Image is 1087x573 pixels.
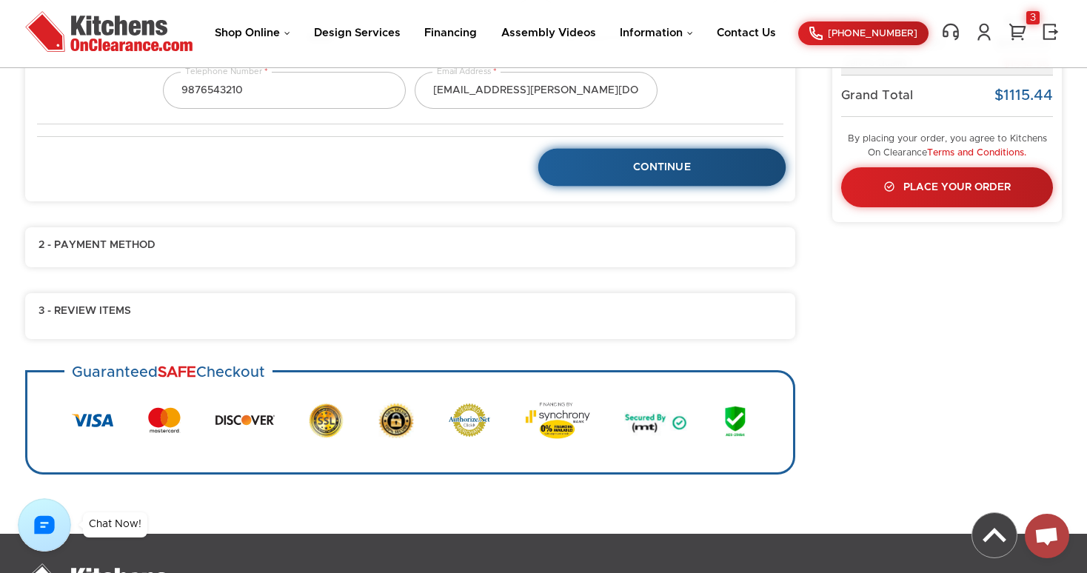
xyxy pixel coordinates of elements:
a: Assembly Videos [501,27,596,38]
span: [PHONE_NUMBER] [828,29,917,38]
a: [PHONE_NUMBER] [798,21,929,45]
img: Synchrony Bank [525,402,590,439]
img: Chat with us [18,498,71,552]
strong: SAFE [158,364,196,379]
small: By placing your order, you agree to Kitchens On Clearance [848,134,1047,158]
td: Grand Total [841,76,953,117]
img: Back to top [972,513,1017,557]
img: Secured by MT [624,402,687,439]
a: Information [620,27,693,38]
a: Shop Online [215,27,290,38]
span: 2 - Payment Method [39,239,155,252]
a: Continue [538,149,786,187]
img: Authorize.net [449,403,490,437]
a: Contact Us [717,27,776,38]
img: SSL [309,402,344,439]
div: Chat Now! [89,519,141,529]
a: Open chat [1025,514,1069,558]
a: Terms and Conditions. [927,148,1026,158]
a: Financing [424,27,477,38]
a: Place Your Order [841,167,1053,207]
img: Discover [215,409,275,431]
a: Design Services [314,27,401,38]
span: Continue [633,162,691,172]
img: AES 256 Bit [722,402,749,439]
div: 3 [1026,11,1040,24]
span: 3 - Review Items [39,305,131,324]
img: Secure [378,403,414,438]
span: $1115.44 [994,88,1053,103]
span: Place Your Order [903,182,1011,192]
h3: Guaranteed Checkout [64,355,272,389]
img: Kitchens On Clearance [25,11,193,52]
img: Visa [72,414,113,427]
a: 3 [1006,22,1029,41]
img: MasterCard [148,407,181,433]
